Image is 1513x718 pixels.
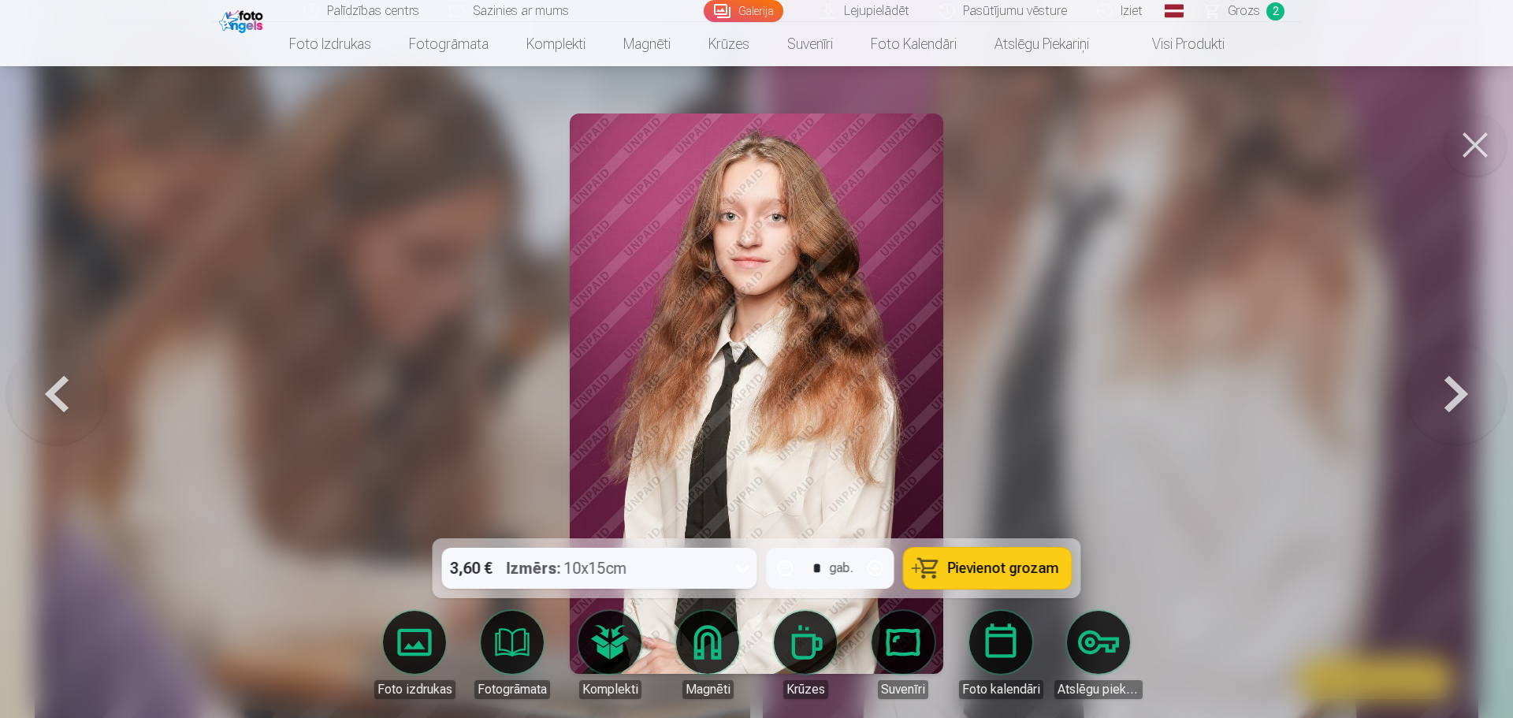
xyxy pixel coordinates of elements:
[374,680,455,699] div: Foto izdrukas
[390,22,507,66] a: Fotogrāmata
[664,611,752,699] a: Magnēti
[468,611,556,699] a: Fotogrāmata
[1266,2,1284,20] span: 2
[878,680,928,699] div: Suvenīri
[1054,611,1143,699] a: Atslēgu piekariņi
[1228,2,1260,20] span: Grozs
[507,557,561,579] strong: Izmērs :
[507,22,604,66] a: Komplekti
[474,680,550,699] div: Fotogrāmata
[370,611,459,699] a: Foto izdrukas
[1054,680,1143,699] div: Atslēgu piekariņi
[579,680,641,699] div: Komplekti
[507,548,627,589] div: 10x15cm
[959,680,1043,699] div: Foto kalendāri
[783,680,828,699] div: Krūzes
[948,561,1059,575] span: Pievienot grozam
[442,548,500,589] div: 3,60 €
[270,22,390,66] a: Foto izdrukas
[859,611,947,699] a: Suvenīri
[566,611,654,699] a: Komplekti
[219,6,267,33] img: /fa1
[761,611,849,699] a: Krūzes
[976,22,1108,66] a: Atslēgu piekariņi
[682,680,734,699] div: Magnēti
[768,22,852,66] a: Suvenīri
[852,22,976,66] a: Foto kalendāri
[1108,22,1243,66] a: Visi produkti
[904,548,1072,589] button: Pievienot grozam
[957,611,1045,699] a: Foto kalendāri
[604,22,690,66] a: Magnēti
[830,559,853,578] div: gab.
[690,22,768,66] a: Krūzes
